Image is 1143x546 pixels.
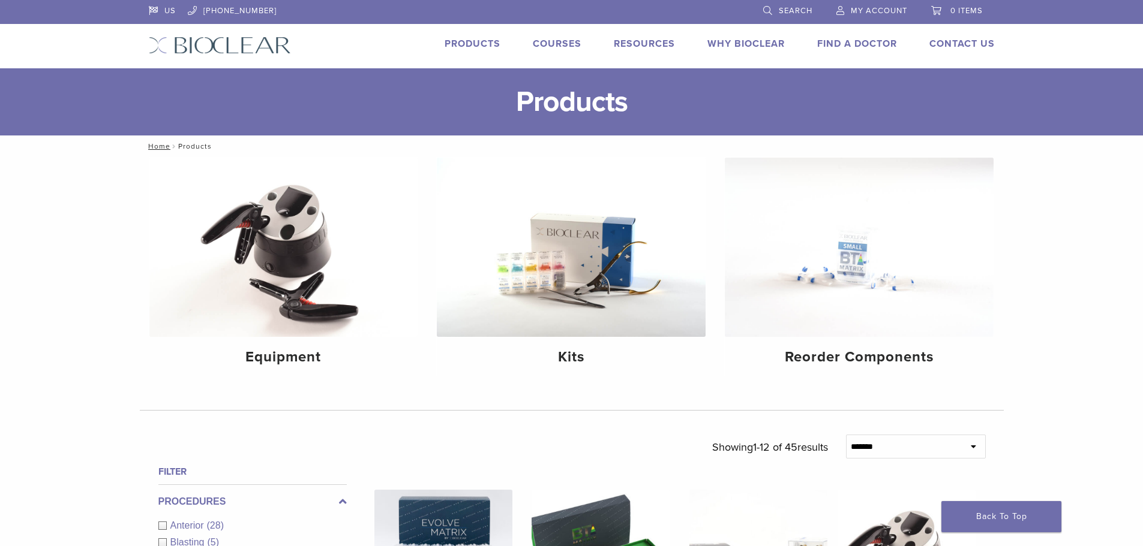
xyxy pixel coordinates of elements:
[725,158,994,376] a: Reorder Components
[170,520,207,530] span: Anterior
[950,6,983,16] span: 0 items
[149,37,291,54] img: Bioclear
[437,158,706,376] a: Kits
[445,38,500,50] a: Products
[779,6,812,16] span: Search
[170,143,178,149] span: /
[145,142,170,150] a: Home
[941,501,1061,532] a: Back To Top
[725,158,994,337] img: Reorder Components
[929,38,995,50] a: Contact Us
[446,346,696,368] h4: Kits
[207,520,224,530] span: (28)
[753,441,797,454] span: 1-12 of 45
[159,346,409,368] h4: Equipment
[158,494,347,509] label: Procedures
[712,435,828,460] p: Showing results
[158,464,347,479] h4: Filter
[437,158,706,337] img: Kits
[734,346,984,368] h4: Reorder Components
[817,38,897,50] a: Find A Doctor
[149,158,418,376] a: Equipment
[614,38,675,50] a: Resources
[149,158,418,337] img: Equipment
[707,38,785,50] a: Why Bioclear
[533,38,581,50] a: Courses
[851,6,907,16] span: My Account
[140,135,1004,157] nav: Products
